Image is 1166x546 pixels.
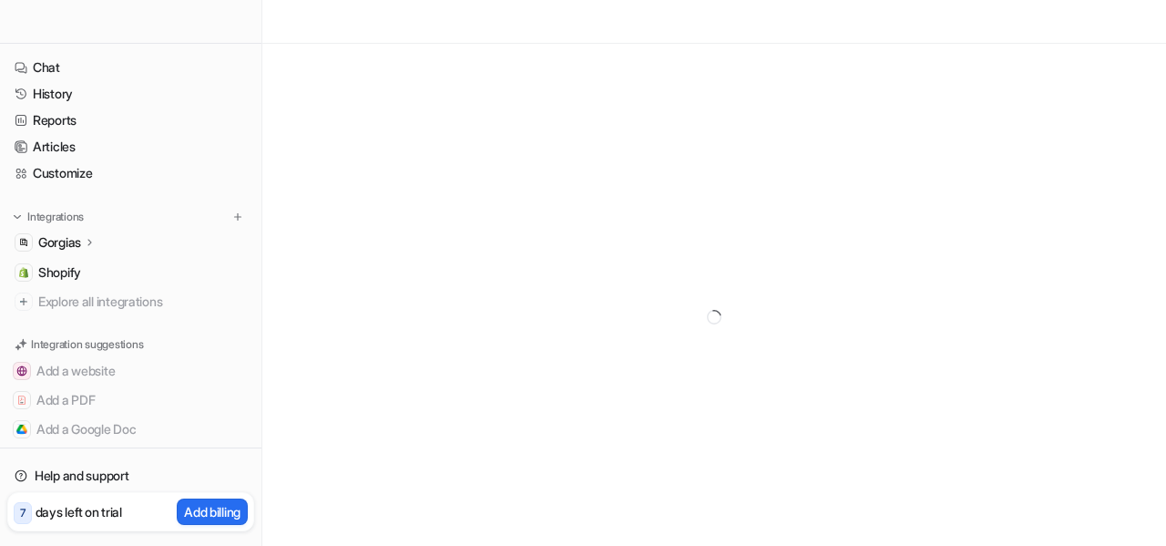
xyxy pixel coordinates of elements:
button: Integrations [7,208,89,226]
p: Gorgias [38,233,81,252]
span: Explore all integrations [38,287,247,316]
a: Customize [7,160,254,186]
a: Chat [7,55,254,80]
a: Help and support [7,463,254,489]
img: Gorgias [18,237,29,248]
p: days left on trial [36,502,122,521]
p: Add billing [184,502,240,521]
img: explore all integrations [15,293,33,311]
p: 7 [20,505,26,521]
img: Add a PDF [16,395,27,406]
a: Articles [7,134,254,160]
button: Add a PDFAdd a PDF [7,386,254,415]
button: Add a Google DocAdd a Google Doc [7,415,254,444]
a: ShopifyShopify [7,260,254,285]
a: History [7,81,254,107]
a: Reports [7,108,254,133]
img: expand menu [11,211,24,223]
button: Add to Zendesk [7,444,254,473]
button: Add a websiteAdd a website [7,356,254,386]
img: menu_add.svg [231,211,244,223]
p: Integrations [27,210,84,224]
a: Explore all integrations [7,289,254,314]
img: Add a website [16,366,27,376]
p: Integration suggestions [31,336,143,353]
span: Shopify [38,263,81,282]
img: Shopify [18,267,29,278]
button: Add billing [177,499,248,525]
img: Add a Google Doc [16,424,27,435]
